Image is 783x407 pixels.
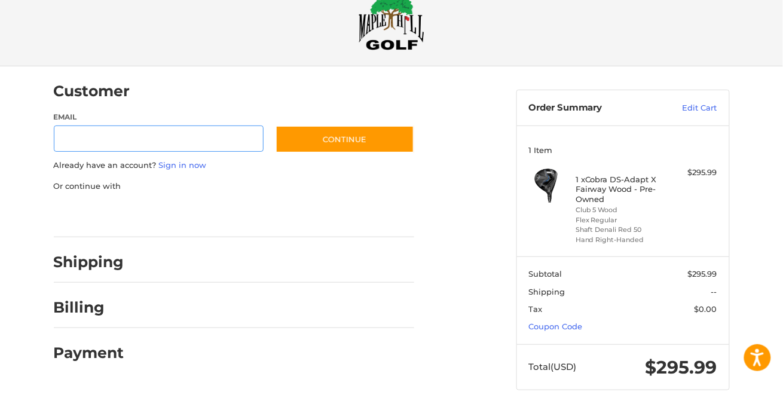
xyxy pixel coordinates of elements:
p: Or continue with [54,180,414,192]
li: Flex Regular [576,215,667,225]
span: -- [711,287,717,296]
li: Shaft Denali Red 50 [576,225,667,235]
h2: Shipping [54,253,124,271]
button: Continue [276,126,414,153]
h2: Customer [54,82,130,100]
iframe: PayPal-venmo [252,204,342,225]
iframe: PayPal-paypal [50,204,139,225]
li: Hand Right-Handed [576,235,667,245]
div: $295.99 [670,167,717,179]
iframe: Google Customer Reviews [684,375,783,407]
h3: 1 Item [528,145,717,155]
p: Already have an account? [54,160,414,172]
span: $295.99 [688,269,717,279]
li: Club 5 Wood [576,205,667,215]
label: Email [54,112,264,123]
iframe: PayPal-paylater [151,204,241,225]
h2: Billing [54,298,124,317]
a: Edit Cart [657,102,717,114]
h3: Order Summary [528,102,657,114]
span: Total (USD) [528,361,576,372]
span: $295.99 [646,356,717,378]
span: Subtotal [528,269,562,279]
a: Sign in now [159,160,207,170]
span: $0.00 [695,304,717,314]
h4: 1 x Cobra DS-Adapt X Fairway Wood - Pre-Owned [576,175,667,204]
span: Shipping [528,287,565,296]
a: Coupon Code [528,322,582,331]
span: Tax [528,304,542,314]
h2: Payment [54,344,124,362]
